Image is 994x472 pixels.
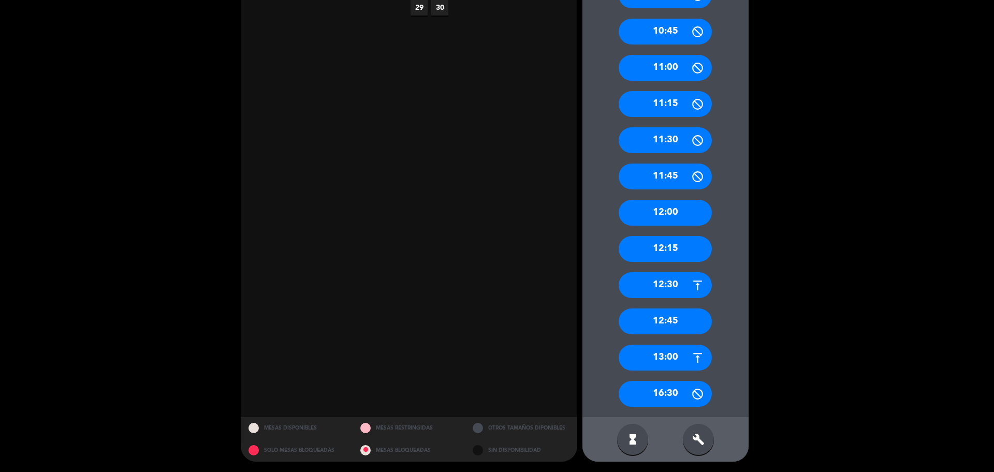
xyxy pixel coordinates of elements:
[619,345,712,371] div: 13:00
[353,417,465,439] div: MESAS RESTRINGIDAS
[353,439,465,462] div: MESAS BLOQUEADAS
[619,308,712,334] div: 12:45
[619,236,712,262] div: 12:15
[692,433,705,446] i: build
[619,19,712,45] div: 10:45
[619,91,712,117] div: 11:15
[465,417,577,439] div: OTROS TAMAÑOS DIPONIBLES
[619,127,712,153] div: 11:30
[465,439,577,462] div: SIN DISPONIBILIDAD
[241,417,353,439] div: MESAS DISPONIBLES
[619,200,712,226] div: 12:00
[619,272,712,298] div: 12:30
[626,433,639,446] i: hourglass_full
[241,439,353,462] div: SOLO MESAS BLOQUEADAS
[619,381,712,407] div: 16:30
[619,164,712,189] div: 11:45
[619,55,712,81] div: 11:00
